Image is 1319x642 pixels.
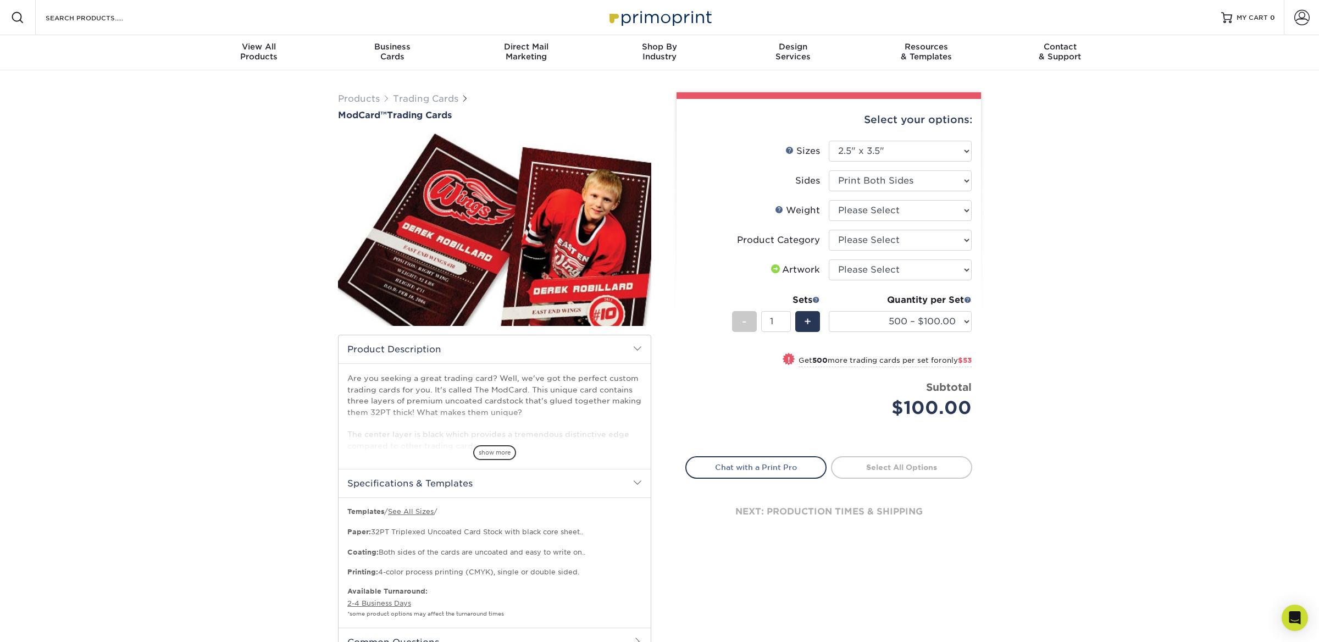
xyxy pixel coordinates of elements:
[860,35,993,70] a: Resources& Templates
[726,35,860,70] a: DesignServices
[338,110,387,120] span: ModCard™
[593,42,727,62] div: Industry
[685,456,827,478] a: Chat with a Print Pro
[926,381,972,393] strong: Subtotal
[459,35,593,70] a: Direct MailMarketing
[347,507,384,516] b: Templates
[812,356,828,364] strong: 500
[326,42,459,52] span: Business
[726,42,860,62] div: Services
[338,110,651,120] a: ModCard™Trading Cards
[339,335,651,363] h2: Product Description
[837,395,972,421] div: $100.00
[788,354,790,366] span: !
[831,456,972,478] a: Select All Options
[347,599,411,607] a: 2-4 Business Days
[45,11,152,24] input: SEARCH PRODUCTS.....
[860,42,993,52] span: Resources
[347,568,378,576] strong: Printing:
[685,479,972,545] div: next: production times & shipping
[1270,14,1275,21] span: 0
[804,313,811,330] span: +
[958,356,972,364] span: $53
[993,42,1127,52] span: Contact
[347,507,642,577] p: / / 32PT Triplexed Uncoated Card Stock with black core sheet.. Both sides of the cards are uncoat...
[459,42,593,62] div: Marketing
[860,42,993,62] div: & Templates
[459,42,593,52] span: Direct Mail
[339,469,651,497] h2: Specifications & Templates
[192,42,326,52] span: View All
[347,611,504,617] small: *some product options may affect the turnaround times
[685,99,972,141] div: Select your options:
[347,587,428,595] b: Available Turnaround:
[605,5,714,29] img: Primoprint
[388,507,434,516] a: See All Sizes
[338,110,651,120] h1: Trading Cards
[593,42,727,52] span: Shop By
[993,35,1127,70] a: Contact& Support
[473,445,516,460] span: show more
[795,174,820,187] div: Sides
[326,35,459,70] a: BusinessCards
[192,35,326,70] a: View AllProducts
[829,294,972,307] div: Quantity per Set
[347,373,642,451] p: Are you seeking a great trading card? Well, we've got the perfect custom trading cards for you. I...
[338,121,651,338] img: ModCard™ 01
[769,263,820,276] div: Artwork
[732,294,820,307] div: Sets
[347,528,371,536] strong: Paper:
[393,93,458,104] a: Trading Cards
[338,93,380,104] a: Products
[775,204,820,217] div: Weight
[799,356,972,367] small: Get more trading cards per set for
[785,145,820,158] div: Sizes
[726,42,860,52] span: Design
[1237,13,1268,23] span: MY CART
[742,313,747,330] span: -
[192,42,326,62] div: Products
[347,548,379,556] strong: Coating:
[593,35,727,70] a: Shop ByIndustry
[942,356,972,364] span: only
[1282,605,1308,631] div: Open Intercom Messenger
[737,234,820,247] div: Product Category
[326,42,459,62] div: Cards
[993,42,1127,62] div: & Support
